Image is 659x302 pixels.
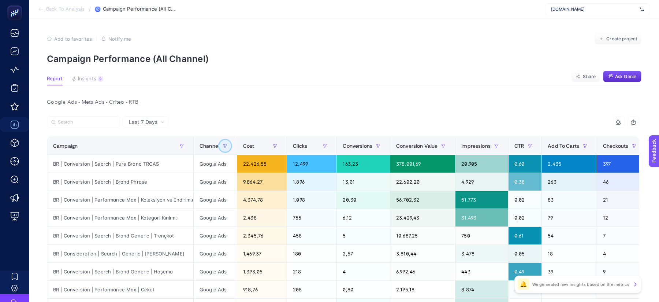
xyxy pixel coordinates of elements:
[455,263,508,280] div: 443
[390,191,455,209] div: 56.702,32
[237,173,287,191] div: 9.864,27
[103,6,176,12] span: Campaign Performance (All Channel)
[47,263,193,280] div: BR | Conversion | Search | Brand Generic | Haşema
[542,245,597,262] div: 18
[237,155,287,173] div: 22.426,55
[542,263,597,280] div: 39
[287,263,336,280] div: 218
[595,33,641,45] button: Create project
[47,36,92,42] button: Add to favorites
[47,54,641,64] p: Campaign Performance (All Channel)
[287,227,336,244] div: 458
[542,209,597,226] div: 79
[597,155,646,173] div: 397
[47,227,193,244] div: BR | Conversion | Search | Brand Generic | Trençkot
[53,143,78,149] span: Campaign
[455,155,508,173] div: 20.905
[101,36,131,42] button: Notify me
[293,143,307,149] span: Clicks
[548,143,579,149] span: Add To Carts
[78,76,96,82] span: Insights
[194,191,237,209] div: Google Ads
[514,143,524,149] span: CTR
[509,245,541,262] div: 0,05
[583,74,596,80] span: Share
[509,281,541,298] div: 0,02
[237,191,287,209] div: 4.374,78
[542,155,597,173] div: 2.435
[337,281,390,298] div: 0,80
[603,143,628,149] span: Checkouts
[129,118,157,126] span: Last 7 Days
[509,191,541,209] div: 0,02
[597,245,646,262] div: 4
[615,74,636,80] span: Ask Genie
[337,227,390,244] div: 5
[542,191,597,209] div: 83
[108,36,131,42] span: Notify me
[461,143,491,149] span: Impressions
[47,76,63,82] span: Report
[194,263,237,280] div: Google Ads
[455,227,508,244] div: 750
[237,263,287,280] div: 1.393,05
[287,173,336,191] div: 1.896
[390,173,455,191] div: 22.602,20
[455,173,508,191] div: 4.929
[46,6,85,12] span: Back To Analysis
[640,5,644,13] img: svg%3e
[237,281,287,298] div: 918,76
[194,209,237,226] div: Google Ads
[194,245,237,262] div: Google Ads
[237,245,287,262] div: 1.469,37
[390,245,455,262] div: 3.810,44
[390,209,455,226] div: 23.429,43
[509,155,541,173] div: 0,60
[597,173,646,191] div: 46
[47,155,193,173] div: BR | Conversion | Search | Pure Brand TROAS
[58,119,116,125] input: Search
[89,6,91,12] span: /
[194,155,237,173] div: Google Ads
[509,263,541,280] div: 0,49
[551,6,637,12] span: [DOMAIN_NAME]
[571,71,600,82] button: Share
[54,36,92,42] span: Add to favorites
[509,209,541,226] div: 0,02
[542,173,597,191] div: 263
[509,173,541,191] div: 0,38
[287,209,336,226] div: 755
[603,71,641,82] button: Ask Genie
[455,245,508,262] div: 3.478
[337,191,390,209] div: 20,30
[47,173,193,191] div: BR | Conversion | Search | Brand Phrase
[337,209,390,226] div: 6,12
[4,2,28,8] span: Feedback
[455,191,508,209] div: 51.773
[542,227,597,244] div: 54
[455,209,508,226] div: 31.493
[237,227,287,244] div: 2.345,76
[509,227,541,244] div: 0,61
[390,227,455,244] div: 10.687,25
[390,281,455,298] div: 2.195,18
[287,155,336,173] div: 12.499
[343,143,372,149] span: Conversions
[390,263,455,280] div: 6.992,46
[455,281,508,298] div: 8.874
[337,263,390,280] div: 4
[287,245,336,262] div: 180
[194,173,237,191] div: Google Ads
[200,143,219,149] span: Channel
[194,281,237,298] div: Google Ads
[597,209,646,226] div: 12
[518,279,529,290] div: 🔔
[337,245,390,262] div: 2,57
[337,173,390,191] div: 13,01
[194,227,237,244] div: Google Ads
[47,245,193,262] div: BR | Consideration | Search | Generic | [PERSON_NAME]
[41,97,645,107] div: Google Ads - Meta Ads - Criteo - RTB
[597,227,646,244] div: 7
[237,209,287,226] div: 2.438
[390,155,455,173] div: 378.001,69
